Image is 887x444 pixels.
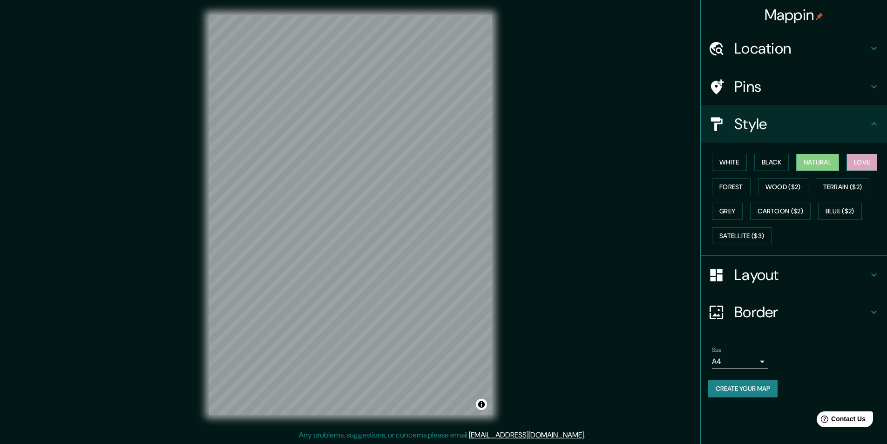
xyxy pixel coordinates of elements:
[701,105,887,143] div: Style
[708,380,778,397] button: Create your map
[734,39,868,58] h4: Location
[469,430,584,440] a: [EMAIL_ADDRESS][DOMAIN_NAME]
[712,227,772,245] button: Satellite ($3)
[734,303,868,321] h4: Border
[816,13,823,20] img: pin-icon.png
[585,430,587,441] div: .
[754,154,789,171] button: Black
[796,154,839,171] button: Natural
[818,203,862,220] button: Blue ($2)
[712,346,722,354] label: Size
[758,178,808,196] button: Wood ($2)
[587,430,589,441] div: .
[209,15,492,415] canvas: Map
[701,68,887,105] div: Pins
[765,6,824,24] h4: Mappin
[804,408,877,434] iframe: Help widget launcher
[712,354,768,369] div: A4
[701,256,887,294] div: Layout
[701,30,887,67] div: Location
[734,77,868,96] h4: Pins
[712,203,743,220] button: Grey
[750,203,811,220] button: Cartoon ($2)
[734,115,868,133] h4: Style
[734,266,868,284] h4: Layout
[299,430,585,441] p: Any problems, suggestions, or concerns please email .
[712,154,747,171] button: White
[816,178,870,196] button: Terrain ($2)
[712,178,751,196] button: Forest
[701,294,887,331] div: Border
[846,154,877,171] button: Love
[476,399,487,410] button: Toggle attribution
